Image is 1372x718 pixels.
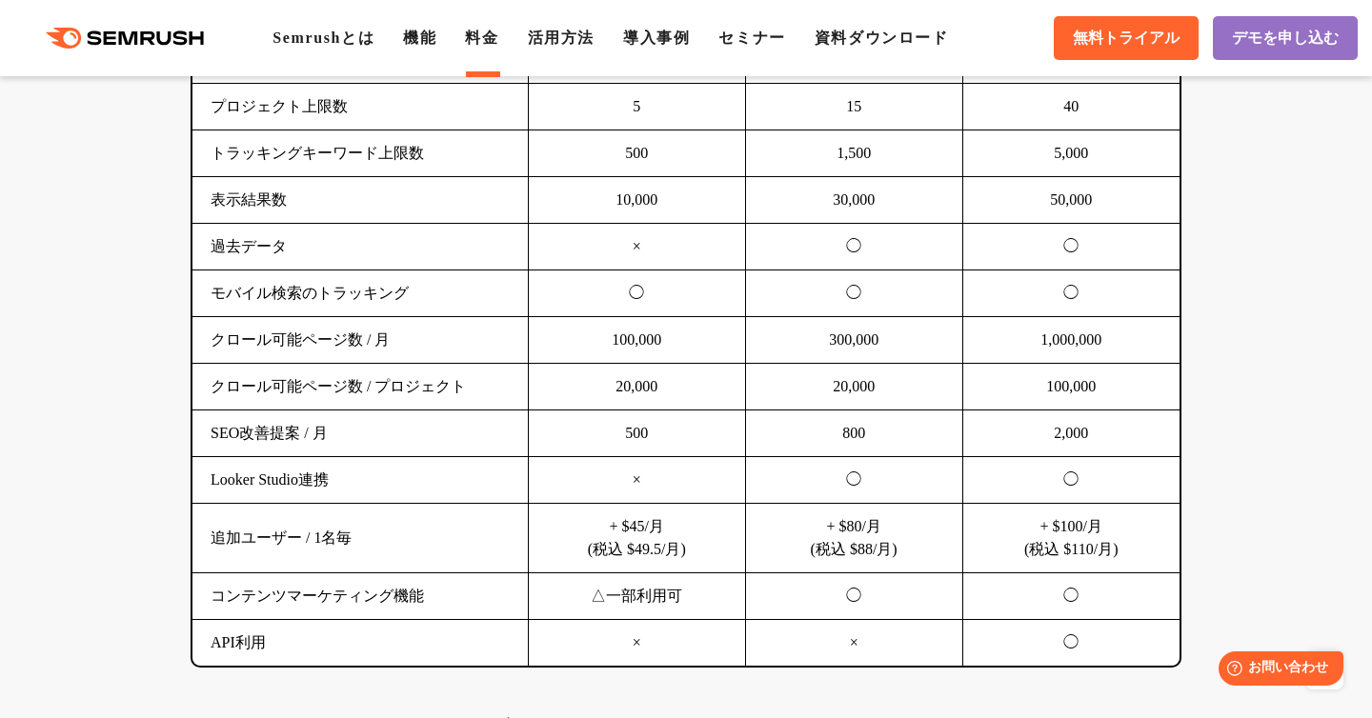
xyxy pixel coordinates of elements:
[962,504,1180,573] td: + $100/月 (税込 $110/月)
[745,84,962,130] td: 15
[272,30,374,46] a: Semrushとは
[528,177,745,224] td: 10,000
[192,410,528,457] td: SEO改善提案 / 月
[1073,29,1180,49] span: 無料トライアル
[745,317,962,364] td: 300,000
[192,224,528,270] td: 過去データ
[192,177,528,224] td: 表示結果数
[745,457,962,504] td: ◯
[745,573,962,620] td: ◯
[962,224,1180,270] td: ◯
[815,30,949,46] a: 資料ダウンロード
[192,84,528,130] td: プロジェクト上限数
[528,30,595,46] a: 活用方法
[528,620,745,667] td: ×
[745,364,962,410] td: 20,000
[192,504,528,573] td: 追加ユーザー / 1名毎
[1054,16,1199,60] a: 無料トライアル
[718,30,785,46] a: セミナー
[528,364,745,410] td: 20,000
[528,130,745,177] td: 500
[528,410,745,457] td: 500
[192,130,528,177] td: トラッキングキーワード上限数
[745,224,962,270] td: ◯
[1232,29,1339,49] span: デモを申し込む
[192,317,528,364] td: クロール可能ページ数 / 月
[962,364,1180,410] td: 100,000
[403,30,436,46] a: 機能
[1213,16,1358,60] a: デモを申し込む
[962,130,1180,177] td: 5,000
[962,410,1180,457] td: 2,000
[528,504,745,573] td: + $45/月 (税込 $49.5/月)
[745,504,962,573] td: + $80/月 (税込 $88/月)
[962,457,1180,504] td: ◯
[962,573,1180,620] td: ◯
[745,270,962,317] td: ◯
[1202,644,1351,697] iframe: Help widget launcher
[745,410,962,457] td: 800
[192,364,528,410] td: クロール可能ページ数 / プロジェクト
[528,270,745,317] td: ◯
[192,620,528,667] td: API利用
[192,457,528,504] td: Looker Studio連携
[962,620,1180,667] td: ◯
[962,177,1180,224] td: 50,000
[528,84,745,130] td: 5
[745,620,962,667] td: ×
[745,130,962,177] td: 1,500
[465,30,498,46] a: 料金
[192,573,528,620] td: コンテンツマーケティング機能
[528,224,745,270] td: ×
[192,270,528,317] td: モバイル検索のトラッキング
[528,317,745,364] td: 100,000
[623,30,690,46] a: 導入事例
[528,457,745,504] td: ×
[528,573,745,620] td: △一部利用可
[962,270,1180,317] td: ◯
[962,317,1180,364] td: 1,000,000
[962,84,1180,130] td: 40
[745,177,962,224] td: 30,000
